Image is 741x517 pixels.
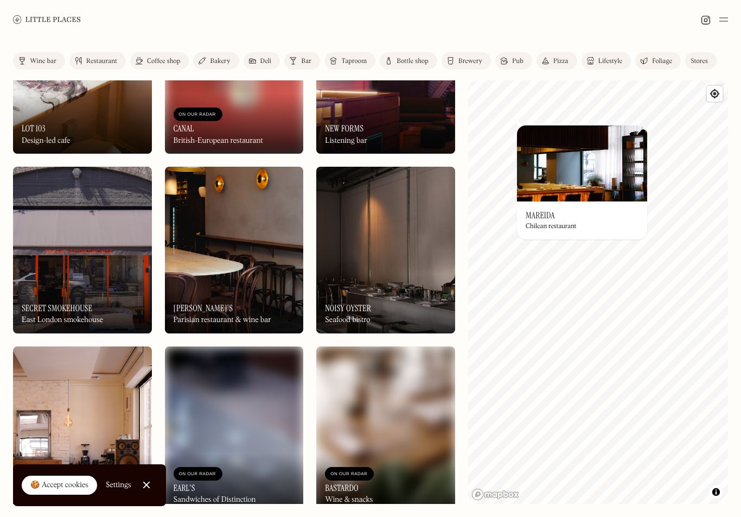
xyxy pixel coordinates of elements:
[165,167,304,333] img: Marjorie's
[13,52,65,70] a: Wine bar
[330,469,368,480] div: On Our Radar
[526,223,577,230] div: Chilean restaurant
[174,136,263,146] div: British-European restaurant
[512,58,523,65] div: Pub
[284,52,320,70] a: Bar
[130,52,189,70] a: Coffee shop
[174,316,271,325] div: Parisian restaurant & wine bar
[324,52,375,70] a: Taproom
[707,86,723,102] button: Find my location
[517,125,647,239] a: MareidaMareidaMareidaChilean restaurant
[147,58,180,65] div: Coffee shop
[685,52,717,70] a: Stores
[526,210,555,220] h3: Mareida
[165,346,304,513] img: Earl's
[179,469,217,480] div: On Our Radar
[106,481,131,489] div: Settings
[325,303,371,313] h3: Noisy Oyster
[316,346,455,513] a: BastardoBastardoOn Our RadarBastardoWine & snacks
[174,495,256,505] div: Sandwiches of Distinction
[517,125,647,201] img: Mareida
[244,52,280,70] a: Deli
[635,52,681,70] a: Foliage
[22,136,71,146] div: Design-led cafe
[136,474,157,496] a: Close Cookie Popup
[471,488,519,501] a: Mapbox homepage
[316,167,455,333] img: Noisy Oyster
[22,303,92,313] h3: Secret Smokehouse
[713,486,719,498] span: Toggle attribution
[174,123,194,134] h3: Canal
[165,346,304,513] a: Earl'sEarl'sOn Our RadarEarl'sSandwiches of Distinction
[582,52,631,70] a: Lifestyle
[325,316,370,325] div: Seafood bistro
[22,476,97,495] a: 🍪 Accept cookies
[30,58,56,65] div: Wine bar
[210,58,230,65] div: Bakery
[22,123,46,134] h3: LOT 103
[193,52,239,70] a: Bakery
[380,52,437,70] a: Bottle shop
[325,495,373,505] div: Wine & snacks
[165,167,304,333] a: Marjorie'sMarjorie's[PERSON_NAME]'sParisian restaurant & wine bar
[325,123,363,134] h3: New Forms
[106,473,131,497] a: Settings
[553,58,568,65] div: Pizza
[301,58,311,65] div: Bar
[13,346,152,513] a: Project 44Project 44Project 44Wine & coffee
[325,483,359,493] h3: Bastardo
[341,58,367,65] div: Taproom
[13,167,152,333] img: Secret Smokehouse
[468,80,728,504] canvas: Map
[316,167,455,333] a: Noisy OysterNoisy OysterNoisy OysterSeafood bistro
[316,346,455,513] img: Bastardo
[13,167,152,333] a: Secret SmokehouseSecret SmokehouseSecret SmokehouseEast London smokehouse
[598,58,622,65] div: Lifestyle
[442,52,491,70] a: Brewery
[13,346,152,513] img: Project 44
[536,52,577,70] a: Pizza
[174,483,195,493] h3: Earl's
[652,58,672,65] div: Foliage
[495,52,532,70] a: Pub
[86,58,117,65] div: Restaurant
[260,58,272,65] div: Deli
[325,136,367,146] div: Listening bar
[22,316,103,325] div: East London smokehouse
[174,303,233,313] h3: [PERSON_NAME]'s
[397,58,429,65] div: Bottle shop
[179,109,217,120] div: On Our Radar
[30,480,88,491] div: 🍪 Accept cookies
[69,52,126,70] a: Restaurant
[458,58,482,65] div: Brewery
[691,58,708,65] div: Stores
[710,486,723,499] button: Toggle attribution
